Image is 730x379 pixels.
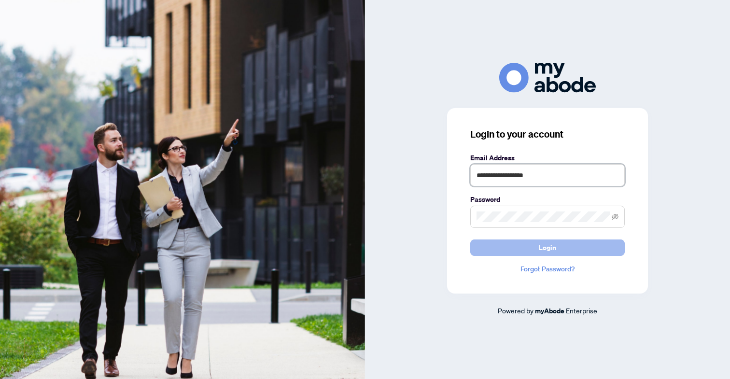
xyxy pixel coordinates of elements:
span: Login [539,240,556,255]
a: Forgot Password? [470,264,625,274]
span: Powered by [498,306,533,315]
img: ma-logo [499,63,596,92]
span: Enterprise [566,306,597,315]
button: Login [470,239,625,256]
label: Password [470,194,625,205]
span: eye-invisible [612,213,618,220]
label: Email Address [470,153,625,163]
a: myAbode [535,306,564,316]
h3: Login to your account [470,127,625,141]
